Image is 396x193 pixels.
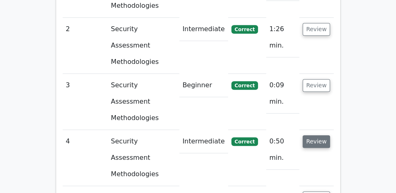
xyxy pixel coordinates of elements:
td: Security Assessment Methodologies [108,18,179,74]
td: 1:26 min. [266,18,299,57]
td: 0:50 min. [266,130,299,170]
span: Correct [231,137,258,145]
button: Review [303,135,330,148]
span: Correct [231,81,258,89]
span: Correct [231,25,258,33]
button: Review [303,79,330,92]
td: 2 [63,18,108,74]
td: 3 [63,74,108,130]
td: Security Assessment Methodologies [108,74,179,130]
td: 4 [63,130,108,186]
td: Security Assessment Methodologies [108,130,179,186]
td: Intermediate [179,130,228,153]
td: 0:09 min. [266,74,299,114]
td: Intermediate [179,18,228,41]
td: Beginner [179,74,228,97]
button: Review [303,23,330,36]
